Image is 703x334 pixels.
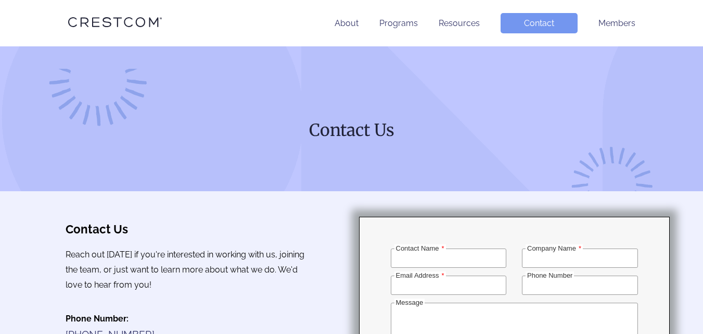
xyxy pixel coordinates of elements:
a: Programs [379,18,418,28]
label: Message [394,299,425,306]
label: Email Address [394,271,446,279]
label: Phone Number [526,271,574,279]
h4: Phone Number: [66,314,313,324]
label: Contact Name [394,244,446,252]
p: Reach out [DATE] if you're interested in working with us, joining the team, or just want to learn... [66,248,313,292]
a: Members [598,18,635,28]
h3: Contact Us [66,222,313,236]
a: Contact [501,13,578,33]
a: About [335,18,359,28]
label: Company Name [526,244,583,252]
h1: Contact Us [152,119,551,141]
a: Resources [439,18,480,28]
